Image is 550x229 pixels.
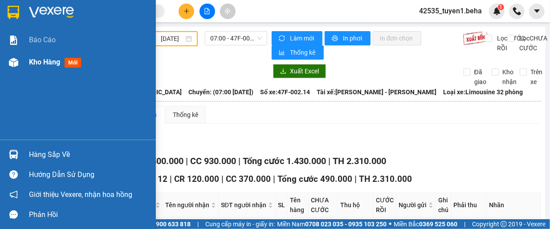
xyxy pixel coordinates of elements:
span: ⚪️ [389,222,391,226]
span: 1 [499,4,502,10]
span: CR 120.000 [174,174,219,184]
span: In phơi [343,33,363,43]
span: SĐT người nhận [221,200,266,210]
strong: 0708 023 035 - 0935 103 250 [305,221,387,228]
span: Loại xe: Limousine 32 phòng [443,87,523,97]
button: syncLàm mới [272,31,322,45]
img: warehouse-icon [9,150,18,159]
span: Lọc CƯỚC RỒI [493,33,526,53]
span: | [170,174,172,184]
span: file-add [204,8,210,14]
strong: 1900 633 818 [152,221,191,228]
span: caret-down [533,7,541,15]
span: | [221,174,224,184]
button: In đơn chọn [373,31,421,45]
span: CR 500.000 [138,156,183,166]
span: message [9,210,18,219]
span: Tài xế: [PERSON_NAME] - [PERSON_NAME] [317,87,436,97]
button: plus [179,4,194,19]
img: 9k= [463,31,488,45]
span: Trên xe [527,67,546,87]
img: solution-icon [9,36,18,45]
span: Tên người nhận [165,200,209,210]
span: Lọc CHƯA CƯỚC [516,33,549,53]
div: Thống kê [173,110,198,120]
span: Tổng cước 490.000 [277,174,352,184]
span: | [354,174,357,184]
span: TH 2.310.000 [359,174,412,184]
span: download [280,68,286,75]
span: Kho nhận [499,67,520,87]
div: Hàng sắp về [29,148,149,161]
sup: 1 [498,4,504,10]
div: Phản hồi [29,208,149,221]
span: TH 2.310.000 [333,156,386,166]
span: Giới thiệu Vexere, nhận hoa hồng [29,189,132,200]
th: Thu hộ [338,193,374,217]
img: logo-vxr [8,6,19,19]
span: Làm mới [290,33,315,43]
span: aim [224,8,231,14]
th: SL [276,193,288,217]
span: | [197,219,199,229]
span: Thống kê [290,48,317,57]
button: printerIn phơi [325,31,371,45]
th: CHƯA CƯỚC [309,193,338,217]
span: Báo cáo [29,34,56,45]
span: sync [279,35,286,42]
th: CƯỚC RỒI [374,193,396,217]
span: | [328,156,330,166]
span: bar-chart [279,49,286,56]
span: | [238,156,240,166]
span: Tổng cước 1.430.000 [243,156,326,166]
span: Kho hàng [29,58,60,66]
span: copyright [501,221,507,227]
th: Ghi chú [436,193,451,217]
span: Miền Bắc [394,219,457,229]
div: Hướng dẫn sử dụng [29,168,149,181]
span: question-circle [9,170,18,179]
span: SL 12 [146,174,167,184]
span: Cung cấp máy in - giấy in: [205,219,275,229]
span: Chuyến: (07:00 [DATE]) [188,87,253,97]
span: mới [65,58,81,68]
button: aim [220,4,236,19]
span: notification [9,190,18,199]
input: 25/03/2025 [161,34,184,44]
div: Nhãn [489,200,538,210]
th: Tên hàng [288,193,309,217]
img: warehouse-icon [9,58,18,67]
span: | [464,219,465,229]
span: printer [332,35,339,42]
span: Miền Nam [277,219,387,229]
span: Số xe: 47F-002.14 [260,87,310,97]
span: | [186,156,188,166]
button: downloadXuất Excel [273,64,326,78]
button: bar-chartThống kê [272,45,324,60]
span: plus [183,8,190,14]
span: CC 930.000 [190,156,236,166]
span: | [273,174,275,184]
span: Xuất Excel [290,66,319,76]
img: phone-icon [513,7,521,15]
th: Phải thu [451,193,487,217]
span: CC 370.000 [226,174,271,184]
span: Đã giao [471,67,490,87]
span: 42535_tuyen1.beha [412,5,489,16]
span: 07:00 - 47F-002.14 [210,32,262,45]
img: icon-new-feature [493,7,501,15]
strong: 0369 525 060 [419,221,457,228]
span: Người gửi [399,200,427,210]
button: caret-down [529,4,545,19]
button: file-add [200,4,215,19]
